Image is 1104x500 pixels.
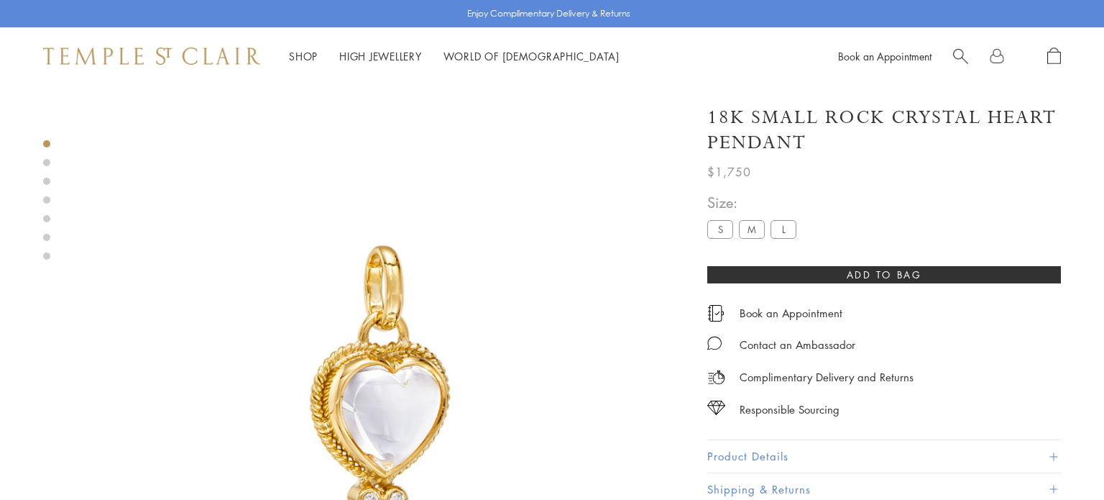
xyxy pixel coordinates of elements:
img: icon_delivery.svg [707,368,725,386]
a: Search [953,47,968,65]
img: MessageIcon-01_2.svg [707,336,722,350]
a: Book an Appointment [838,49,931,63]
a: ShopShop [289,49,318,63]
p: Complimentary Delivery and Returns [740,368,914,386]
img: Temple St. Clair [43,47,260,65]
nav: Main navigation [289,47,620,65]
label: L [770,220,796,238]
a: Book an Appointment [740,305,842,321]
img: icon_appointment.svg [707,305,724,322]
span: $1,750 [707,163,751,181]
label: M [739,220,765,238]
button: Product Details [707,440,1061,473]
a: Open Shopping Bag [1047,47,1061,65]
a: High JewelleryHigh Jewellery [339,49,422,63]
div: Responsible Sourcing [740,401,839,419]
div: Contact an Ambassador [740,336,855,354]
span: Size: [707,191,802,214]
h1: 18K Small Rock Crystal Heart Pendant [707,105,1061,155]
p: Enjoy Complimentary Delivery & Returns [467,6,630,21]
span: Add to bag [847,267,922,283]
img: icon_sourcing.svg [707,401,725,415]
label: S [707,220,733,238]
a: World of [DEMOGRAPHIC_DATA]World of [DEMOGRAPHIC_DATA] [443,49,620,63]
button: Add to bag [707,266,1061,283]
